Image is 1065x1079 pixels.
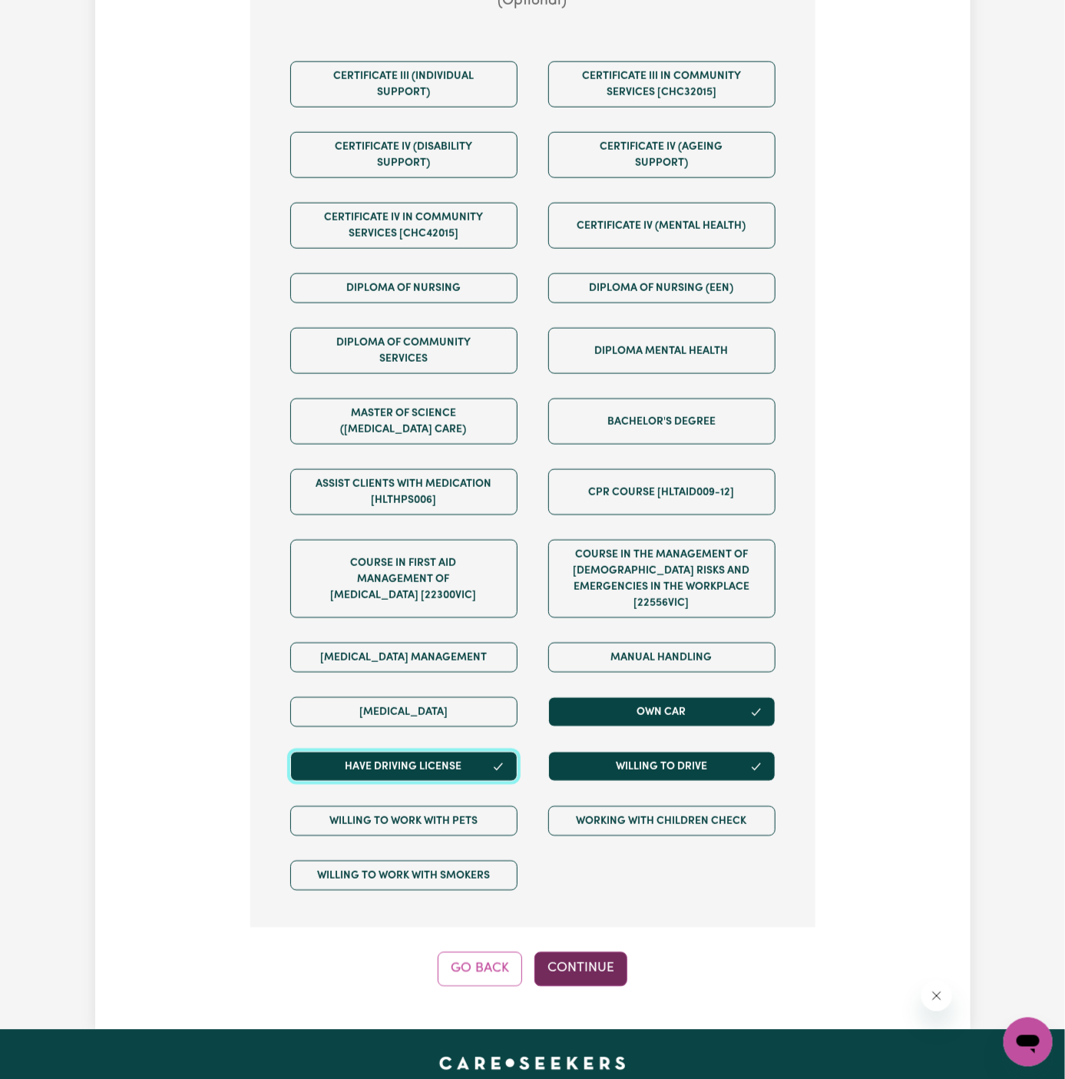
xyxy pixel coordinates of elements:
[1004,1018,1053,1067] iframe: Button to launch messaging window
[290,861,518,891] button: Willing to work with smokers
[9,11,93,23] span: Need any help?
[290,540,518,618] button: Course in First Aid Management of [MEDICAL_DATA] [22300VIC]
[439,1057,626,1070] a: Careseekers home page
[290,273,518,303] button: Diploma of Nursing
[290,132,518,178] button: Certificate IV (Disability Support)
[438,952,522,986] button: Go Back
[290,752,518,782] button: Have driving license
[290,806,518,836] button: Willing to work with pets
[290,643,518,673] button: [MEDICAL_DATA] Management
[548,399,776,445] button: Bachelor's Degree
[290,203,518,249] button: Certificate IV in Community Services [CHC42015]
[290,697,518,727] button: [MEDICAL_DATA]
[921,981,952,1011] iframe: Close message
[548,273,776,303] button: Diploma of Nursing (EEN)
[548,540,776,618] button: Course in the Management of [DEMOGRAPHIC_DATA] Risks and Emergencies in the Workplace [22556VIC]
[548,132,776,178] button: Certificate IV (Ageing Support)
[548,697,776,727] button: Own Car
[548,203,776,249] button: Certificate IV (Mental Health)
[548,752,776,782] button: Willing to drive
[290,328,518,374] button: Diploma of Community Services
[548,806,776,836] button: Working with Children Check
[548,643,776,673] button: Manual Handling
[290,61,518,108] button: Certificate III (Individual Support)
[290,469,518,515] button: Assist clients with medication [HLTHPS006]
[548,61,776,108] button: Certificate III in Community Services [CHC32015]
[548,328,776,374] button: Diploma Mental Health
[534,952,627,986] button: Continue
[548,469,776,515] button: CPR Course [HLTAID009-12]
[290,399,518,445] button: Master of Science ([MEDICAL_DATA] Care)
